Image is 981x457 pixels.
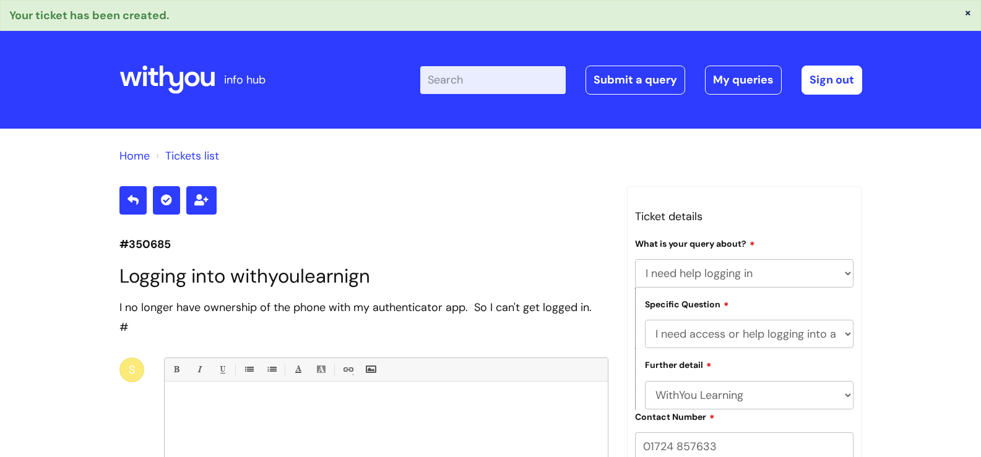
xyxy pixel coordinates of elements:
[645,297,729,310] label: Specific Question
[420,66,862,94] div: | -
[168,362,184,377] a: Bold (Ctrl-B)
[635,207,854,226] h3: Ticket details
[165,148,219,163] a: Tickets list
[191,362,207,377] a: Italic (Ctrl-I)
[119,357,144,382] div: S
[214,362,230,377] a: Underline(Ctrl-U)
[119,297,608,338] div: #
[224,70,266,90] p: info hub
[420,66,566,93] input: Search
[264,362,279,377] a: 1. Ordered List (Ctrl-Shift-8)
[635,237,755,249] label: What is your query about?
[645,358,712,370] label: Further detail
[153,146,219,166] li: Tickets list
[363,362,378,377] a: Insert Image...
[964,7,972,18] button: ×
[313,362,329,377] a: Back Color
[586,66,685,94] a: Submit a query
[119,146,150,166] li: Solution home
[340,362,355,377] a: Link
[119,265,608,288] h1: Logging into withyoulearnign
[290,362,306,377] a: Font Color
[119,234,608,254] p: #350685
[241,362,256,377] a: • Unordered List (Ctrl-Shift-7)
[119,148,150,163] a: Home
[119,297,608,317] div: I no longer have ownership of the phone with my authenticator app. So I can't get logged in.
[635,410,715,422] label: Contact Number
[802,66,862,94] a: Sign out
[705,66,782,94] a: My queries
